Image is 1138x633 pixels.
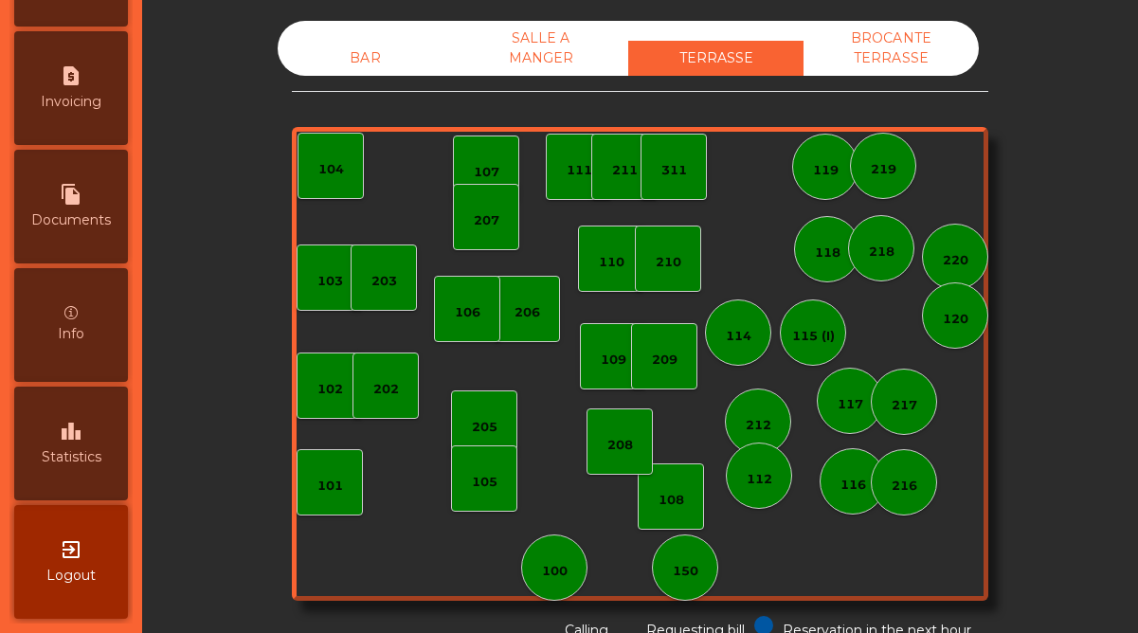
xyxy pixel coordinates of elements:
div: 115 (I) [792,327,835,346]
div: 208 [607,436,633,455]
div: 105 [472,473,497,492]
div: 108 [659,491,684,510]
div: 112 [747,470,772,489]
i: leaderboard [60,420,82,443]
div: 109 [601,351,626,370]
i: request_page [60,64,82,87]
span: Documents [31,210,111,230]
div: SALLE A MANGER [453,21,628,76]
i: exit_to_app [60,538,82,561]
span: Invoicing [41,92,101,112]
div: 106 [455,303,480,322]
div: 217 [892,396,917,415]
span: Logout [46,566,96,586]
div: 205 [472,418,497,437]
div: 209 [652,351,677,370]
div: 210 [656,253,681,272]
div: 107 [474,163,499,182]
div: 218 [869,243,894,262]
div: 114 [726,327,751,346]
div: 203 [371,272,397,291]
span: Info [58,324,84,344]
div: 100 [542,562,568,581]
div: 219 [871,160,896,179]
div: 220 [943,251,968,270]
div: 212 [746,416,771,435]
div: 104 [318,160,344,179]
div: 110 [599,253,624,272]
div: 202 [373,380,399,399]
div: 117 [838,395,863,414]
div: BROCANTE TERRASSE [804,21,979,76]
div: 211 [612,161,638,180]
i: file_copy [60,183,82,206]
div: 311 [661,161,687,180]
div: 116 [840,476,866,495]
div: 111 [567,161,592,180]
div: 119 [813,161,839,180]
div: BAR [278,41,453,76]
div: TERRASSE [628,41,804,76]
div: 118 [815,244,840,262]
div: 103 [317,272,343,291]
div: 120 [943,310,968,329]
div: 101 [317,477,343,496]
span: Statistics [42,447,101,467]
div: 102 [317,380,343,399]
div: 206 [515,303,540,322]
div: 150 [673,562,698,581]
div: 216 [892,477,917,496]
div: 207 [474,211,499,230]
